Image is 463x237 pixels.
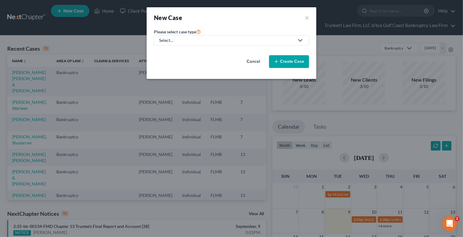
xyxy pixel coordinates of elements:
div: Select... [159,37,294,43]
iframe: Intercom live chat [442,216,457,231]
span: Please select case type [154,29,196,34]
button: Cancel [240,56,267,68]
strong: New Case [154,14,182,21]
button: × [305,13,309,22]
span: 2 [455,216,460,221]
button: Create Case [269,55,309,68]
